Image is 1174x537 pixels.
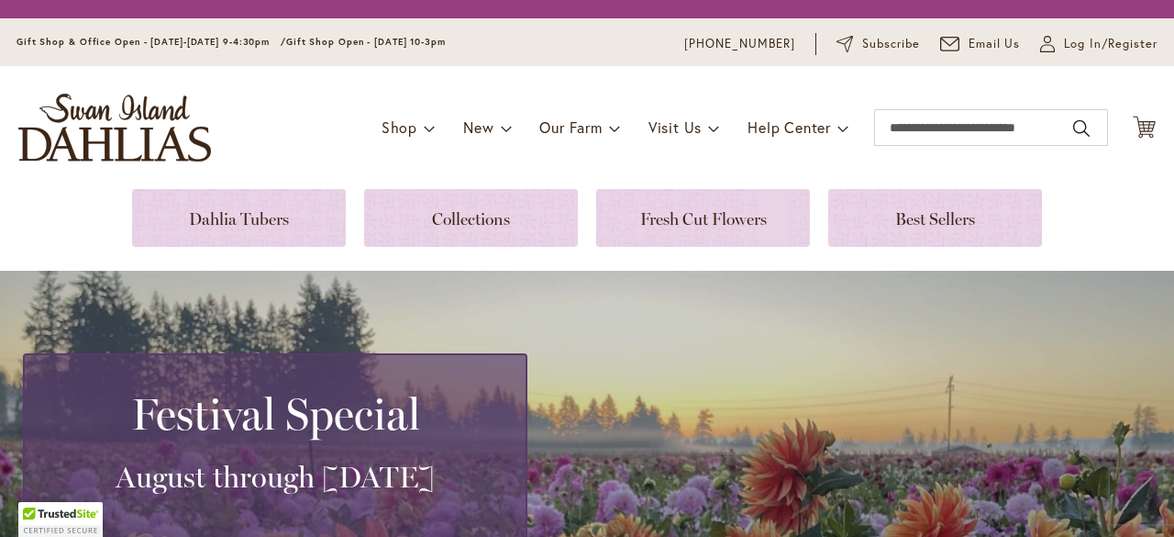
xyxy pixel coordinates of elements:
[463,117,493,137] span: New
[748,117,831,137] span: Help Center
[47,388,504,440] h2: Festival Special
[862,35,920,53] span: Subscribe
[684,35,795,53] a: [PHONE_NUMBER]
[969,35,1021,53] span: Email Us
[382,117,417,137] span: Shop
[648,117,702,137] span: Visit Us
[836,35,920,53] a: Subscribe
[539,117,602,137] span: Our Farm
[1073,114,1090,143] button: Search
[1040,35,1157,53] a: Log In/Register
[18,94,211,162] a: store logo
[286,36,446,48] span: Gift Shop Open - [DATE] 10-3pm
[47,459,504,496] h3: August through [DATE]
[17,36,286,48] span: Gift Shop & Office Open - [DATE]-[DATE] 9-4:30pm /
[1064,35,1157,53] span: Log In/Register
[940,35,1021,53] a: Email Us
